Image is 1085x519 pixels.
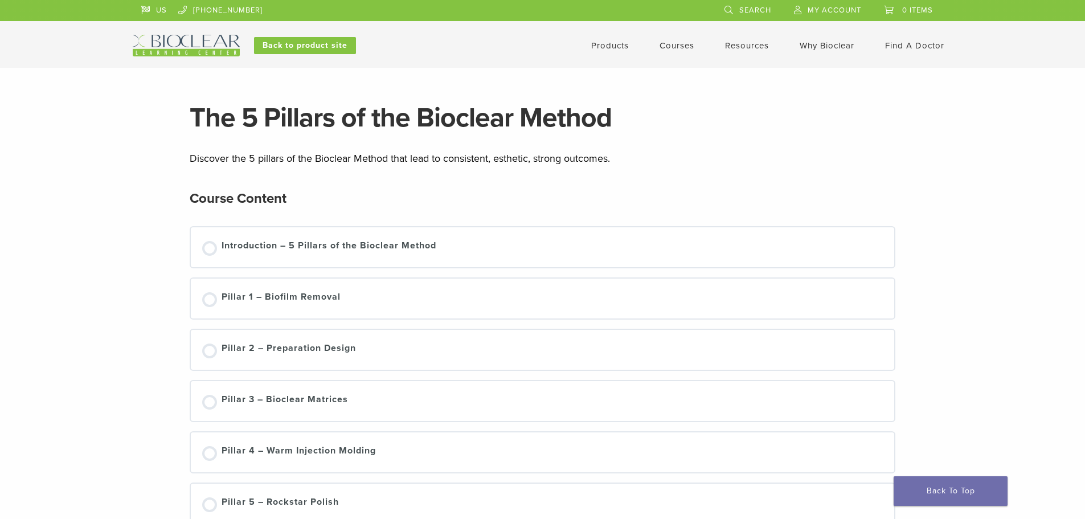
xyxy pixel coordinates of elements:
a: Not started Pillar 1 – Biofilm Removal [202,290,883,307]
p: Discover the 5 pillars of the Bioclear Method that lead to consistent, esthetic, strong outcomes. [190,150,896,167]
h2: Course Content [190,185,286,212]
a: Not started Pillar 5 – Rockstar Polish [202,495,883,512]
a: Products [591,40,629,51]
a: Not started Introduction – 5 Pillars of the Bioclear Method [202,239,883,256]
div: Not started [202,446,217,461]
span: My Account [808,6,861,15]
div: Not started [202,497,217,512]
div: Not started [202,395,217,410]
a: Back to product site [254,37,356,54]
div: Pillar 4 – Warm Injection Molding [222,444,376,461]
div: Pillar 5 – Rockstar Polish [222,495,339,512]
a: Resources [725,40,769,51]
h1: The 5 Pillars of the Bioclear Method [190,104,896,132]
img: Bioclear [133,35,240,56]
a: Courses [660,40,694,51]
span: 0 items [902,6,933,15]
div: Not started [202,344,217,358]
div: Pillar 3 – Bioclear Matrices [222,393,348,410]
a: Not started Pillar 2 – Preparation Design [202,341,883,358]
a: Not started Pillar 3 – Bioclear Matrices [202,393,883,410]
div: Not started [202,241,217,256]
div: Not started [202,292,217,307]
a: Find A Doctor [885,40,944,51]
div: Introduction – 5 Pillars of the Bioclear Method [222,239,436,256]
div: Pillar 1 – Biofilm Removal [222,290,341,307]
a: Not started Pillar 4 – Warm Injection Molding [202,444,883,461]
a: Back To Top [894,476,1008,506]
span: Search [739,6,771,15]
div: Pillar 2 – Preparation Design [222,341,356,358]
a: Why Bioclear [800,40,854,51]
